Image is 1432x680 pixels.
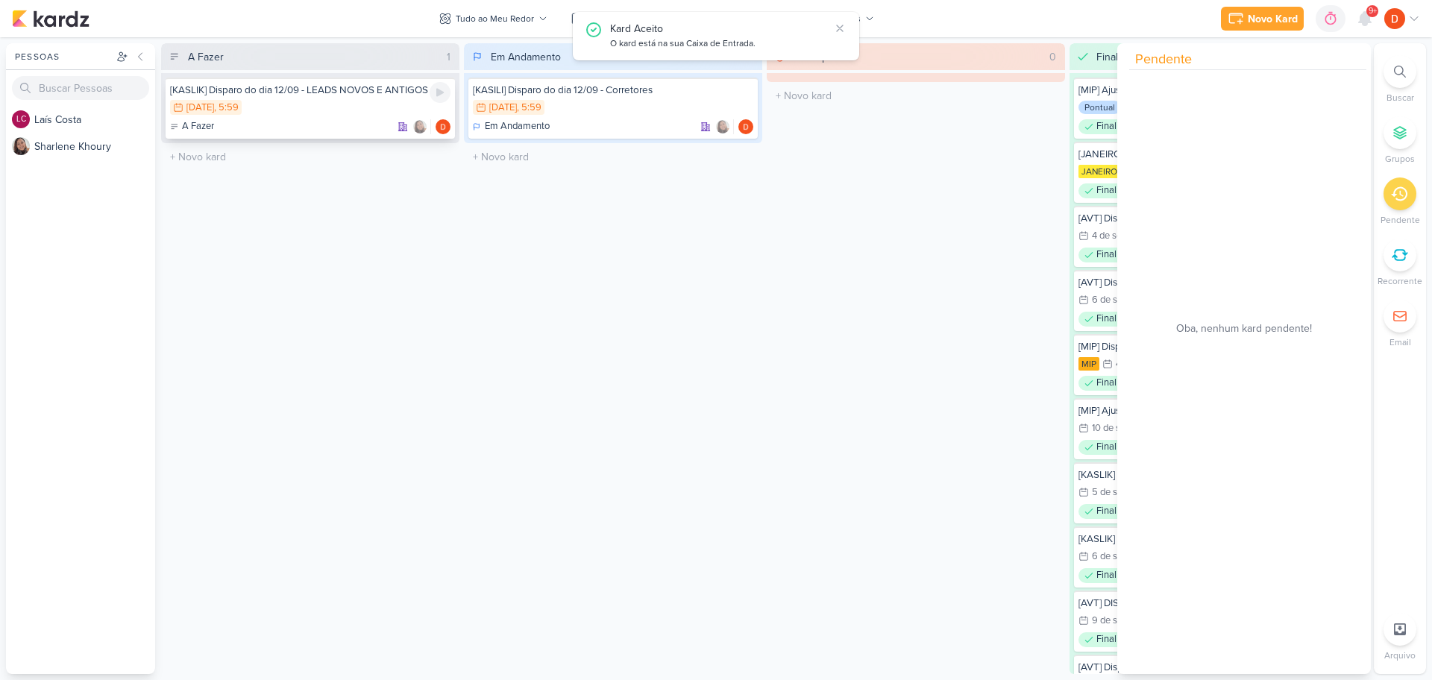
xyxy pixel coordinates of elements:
img: Diego Lima | TAGAWA [1384,8,1405,29]
p: Finalizado [1096,632,1139,647]
p: Buscar [1387,91,1414,104]
p: Finalizado [1096,119,1139,134]
div: Responsável: Diego Lima | TAGAWA [738,119,753,134]
div: 6 de set [1092,295,1125,305]
div: [AVT] Disparo do dia 10/09 - Éden [1078,661,1359,674]
div: MIP [1078,357,1099,371]
input: Buscar Pessoas [12,76,149,100]
p: Finalizado [1096,376,1139,391]
div: Ligar relógio [430,82,450,103]
div: Colaboradores: Sharlene Khoury [412,119,431,134]
img: Diego Lima | TAGAWA [436,119,450,134]
div: Finalizado [1096,49,1143,65]
p: Finalizado [1096,504,1139,519]
div: Pontual [1078,101,1121,114]
div: [MIP] Disparo 18 | 03/09 [1078,340,1359,353]
p: Finalizado [1096,183,1139,198]
div: Finalizado [1078,248,1145,262]
p: Grupos [1385,152,1415,166]
p: Finalizado [1096,440,1139,455]
p: Recorrente [1378,274,1422,288]
div: A Fazer [188,49,224,65]
p: Finalizado [1096,248,1139,262]
div: [KASLIK] DISPARO DO DIA 05/09 - LEADS NOVOS E ANTIGOS [1078,532,1359,546]
div: Responsável: Diego Lima | TAGAWA [436,119,450,134]
div: Finalizado [1078,119,1145,134]
input: + Novo kard [467,146,759,168]
div: [KASLIK] Disparo do dia 12/09 - LEADS NOVOS E ANTIGOS [170,84,450,97]
p: Arquivo [1384,649,1416,662]
div: [MIP] Ajuste LP S10N [1078,404,1359,418]
div: Novo Kard [1248,11,1298,27]
div: O kard está na sua Caixa de Entrada. [610,37,829,51]
div: Finalizado [1078,568,1145,583]
div: [AVT] DISPARO DO DIA 08/09 - ÉDEN [1078,596,1359,610]
div: L a í s C o s t a [34,112,155,127]
div: Kard Aceito [610,21,829,37]
p: Finalizado [1096,568,1139,583]
div: , 5:59 [214,103,239,113]
div: Finalizado [1078,183,1145,198]
div: [DATE] [186,103,214,113]
div: Laís Costa [12,110,30,128]
div: 9 de set [1092,616,1125,626]
div: Finalizado [1078,440,1145,455]
div: Pessoas [12,50,113,63]
div: [DATE] [489,103,517,113]
p: Finalizado [1096,312,1139,327]
input: + Novo kard [770,85,1062,107]
input: + Novo kard [164,146,456,168]
div: Colaboradores: Sharlene Khoury [715,119,734,134]
div: Em Andamento [491,49,561,65]
div: 4 de set [1092,231,1125,241]
div: Finalizado [1078,376,1145,391]
div: Finalizado [1078,504,1145,519]
div: 1 [441,49,456,65]
li: Ctrl + F [1374,55,1426,104]
div: 5 de set [1092,488,1125,497]
div: S h a r l e n e K h o u r y [34,139,155,154]
img: Sharlene Khoury [12,137,30,155]
div: A Fazer [170,119,214,134]
p: A Fazer [182,119,214,134]
div: [JANEIRO] Disparo 13 | 04/09 [1078,148,1359,161]
span: Pendente [1135,49,1192,69]
p: Em Andamento [485,119,550,134]
img: kardz.app [12,10,89,28]
div: [KASILI] Disparo do dia 12/09 - Corretores [473,84,753,97]
div: 4 de set [1116,359,1149,369]
div: 10 de set [1092,424,1128,433]
div: JANEIRO [1078,165,1120,178]
p: LC [16,116,26,124]
p: Email [1389,336,1411,349]
div: [MIP] Ajuste na LP de S1ON [1078,84,1359,97]
div: Finalizado [1078,312,1145,327]
div: [AVT] Disparo do dia 03/09- Jardim do Éden [1078,212,1359,225]
img: Diego Lima | TAGAWA [738,119,753,134]
img: Sharlene Khoury [412,119,427,134]
p: Pendente [1381,213,1420,227]
button: Novo Kard [1221,7,1304,31]
span: Oba, nenhum kard pendente! [1176,321,1312,336]
img: Sharlene Khoury [715,119,730,134]
div: Finalizado [1078,632,1145,647]
div: [AVT] Disparo do dia 05/09 - Compradores [1078,276,1359,289]
div: 6 de set [1092,552,1125,561]
div: 0 [1043,49,1062,65]
div: [KASLIK] Disparo do dia 04/09 - LEADS NOVOS E ANTIGOS [1078,468,1359,482]
div: , 5:59 [517,103,541,113]
div: Em Andamento [473,119,550,134]
span: 9+ [1369,5,1377,17]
